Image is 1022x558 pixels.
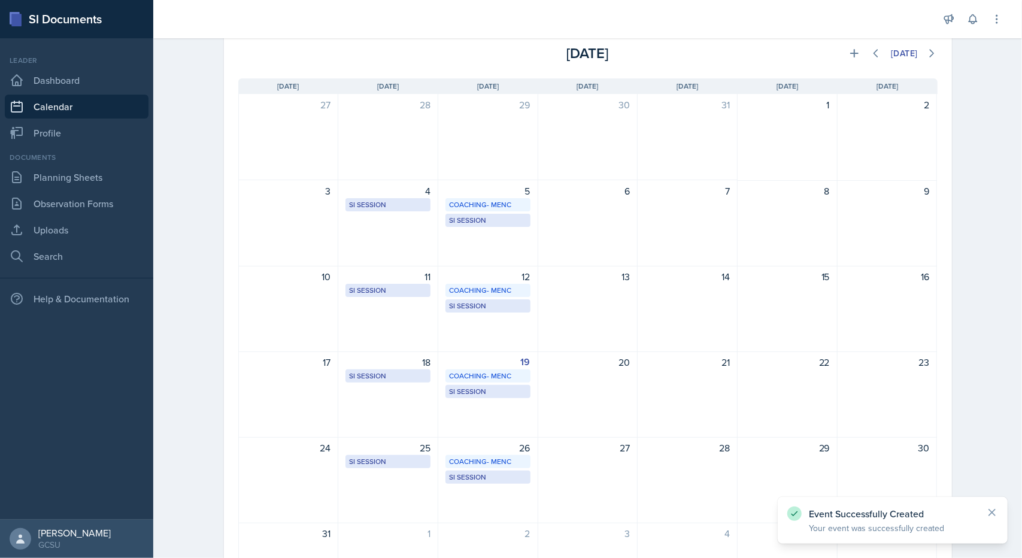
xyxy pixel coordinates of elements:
[809,522,976,534] p: Your event was successfully created
[883,43,925,63] button: [DATE]
[449,456,527,467] div: Coaching- MENC
[445,184,530,198] div: 5
[545,184,630,198] div: 6
[449,371,527,381] div: Coaching- MENC
[246,355,331,369] div: 17
[345,355,430,369] div: 18
[745,526,830,541] div: 5
[5,287,148,311] div: Help & Documentation
[845,269,930,284] div: 16
[5,95,148,119] a: Calendar
[545,355,630,369] div: 20
[449,301,527,311] div: SI Session
[349,371,427,381] div: SI Session
[545,526,630,541] div: 3
[445,269,530,284] div: 12
[349,199,427,210] div: SI Session
[345,269,430,284] div: 11
[449,199,527,210] div: Coaching- MENC
[645,269,730,284] div: 14
[445,526,530,541] div: 2
[745,441,830,455] div: 29
[349,285,427,296] div: SI Session
[345,526,430,541] div: 1
[449,472,527,483] div: SI Session
[38,539,111,551] div: GCSU
[777,81,798,92] span: [DATE]
[246,269,331,284] div: 10
[645,526,730,541] div: 4
[5,192,148,216] a: Observation Forms
[5,165,148,189] a: Planning Sheets
[5,121,148,145] a: Profile
[545,269,630,284] div: 13
[745,98,830,112] div: 1
[445,98,530,112] div: 29
[845,184,930,198] div: 9
[449,215,527,226] div: SI Session
[246,184,331,198] div: 3
[645,98,730,112] div: 31
[5,244,148,268] a: Search
[845,355,930,369] div: 23
[449,386,527,397] div: SI Session
[445,355,530,369] div: 19
[645,355,730,369] div: 21
[645,441,730,455] div: 28
[891,48,917,58] div: [DATE]
[745,184,830,198] div: 8
[349,456,427,467] div: SI Session
[5,55,148,66] div: Leader
[277,81,299,92] span: [DATE]
[577,81,599,92] span: [DATE]
[345,184,430,198] div: 4
[545,441,630,455] div: 27
[377,81,399,92] span: [DATE]
[809,508,976,520] p: Event Successfully Created
[745,269,830,284] div: 15
[246,98,331,112] div: 27
[5,218,148,242] a: Uploads
[845,441,930,455] div: 30
[246,526,331,541] div: 31
[745,355,830,369] div: 22
[645,184,730,198] div: 7
[545,98,630,112] div: 30
[345,441,430,455] div: 25
[445,441,530,455] div: 26
[345,98,430,112] div: 28
[677,81,698,92] span: [DATE]
[449,285,527,296] div: Coaching- MENC
[38,527,111,539] div: [PERSON_NAME]
[246,441,331,455] div: 24
[5,152,148,163] div: Documents
[5,68,148,92] a: Dashboard
[477,81,499,92] span: [DATE]
[845,98,930,112] div: 2
[877,81,898,92] span: [DATE]
[471,43,704,64] div: [DATE]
